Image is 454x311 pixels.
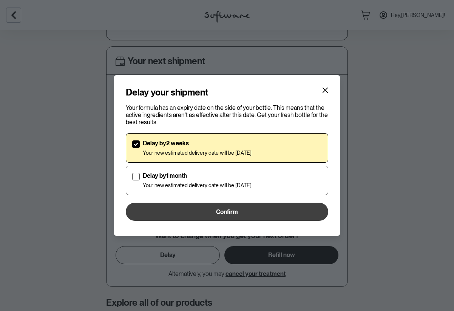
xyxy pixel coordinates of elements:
p: Delay by 2 weeks [143,140,252,147]
p: Your formula has an expiry date on the side of your bottle. This means that the active ingredient... [126,104,328,126]
button: Close [319,84,331,96]
h4: Delay your shipment [126,87,208,98]
p: Your new estimated delivery date will be [DATE] [143,150,252,156]
span: Confirm [216,208,238,216]
p: Delay by 1 month [143,172,252,179]
button: Confirm [126,203,328,221]
p: Your new estimated delivery date will be [DATE] [143,182,252,189]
